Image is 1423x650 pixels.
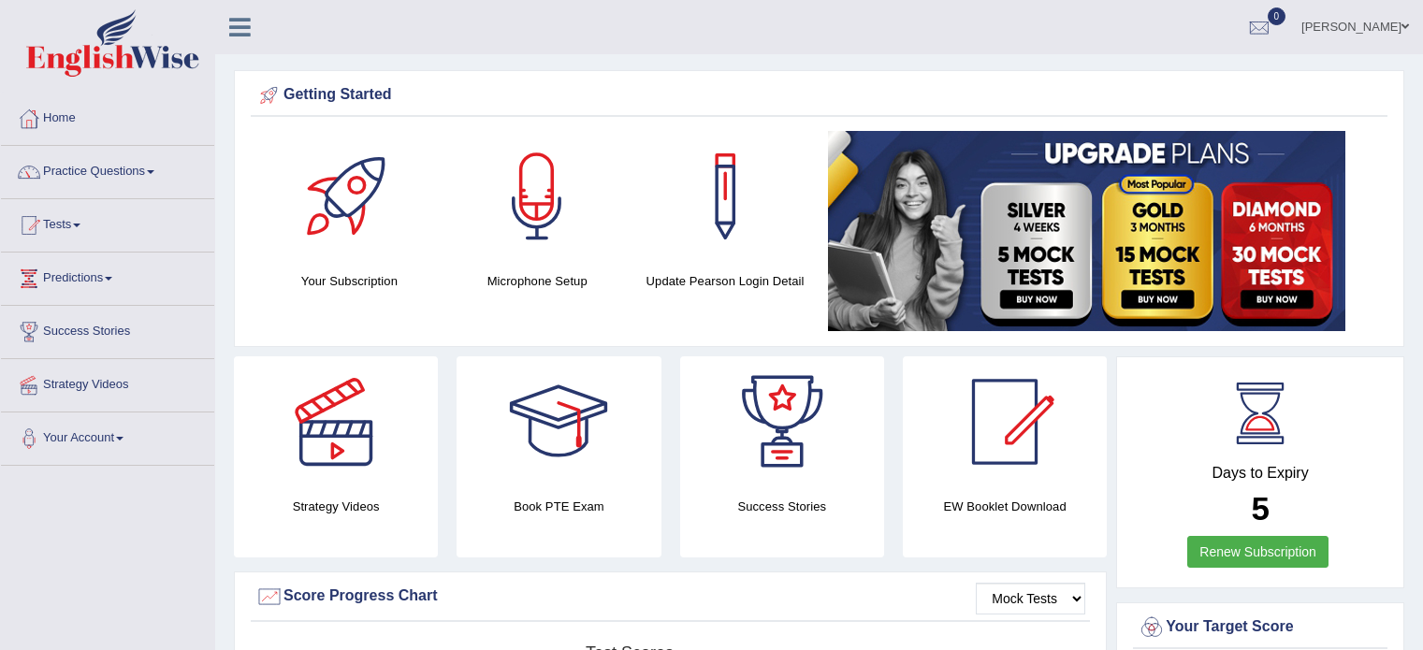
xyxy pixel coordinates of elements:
h4: Book PTE Exam [457,497,661,516]
h4: Microphone Setup [453,271,622,291]
a: Your Account [1,412,214,459]
a: Success Stories [1,306,214,353]
h4: Your Subscription [265,271,434,291]
div: Your Target Score [1138,614,1383,642]
div: Getting Started [255,81,1383,109]
a: Practice Questions [1,146,214,193]
b: 5 [1251,490,1269,527]
div: Score Progress Chart [255,583,1085,611]
h4: Strategy Videos [234,497,438,516]
a: Strategy Videos [1,359,214,406]
a: Tests [1,199,214,246]
a: Renew Subscription [1187,536,1329,568]
img: small5.jpg [828,131,1345,331]
span: 0 [1268,7,1286,25]
a: Home [1,93,214,139]
h4: Success Stories [680,497,884,516]
h4: Update Pearson Login Detail [641,271,810,291]
h4: EW Booklet Download [903,497,1107,516]
a: Predictions [1,253,214,299]
h4: Days to Expiry [1138,465,1383,482]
